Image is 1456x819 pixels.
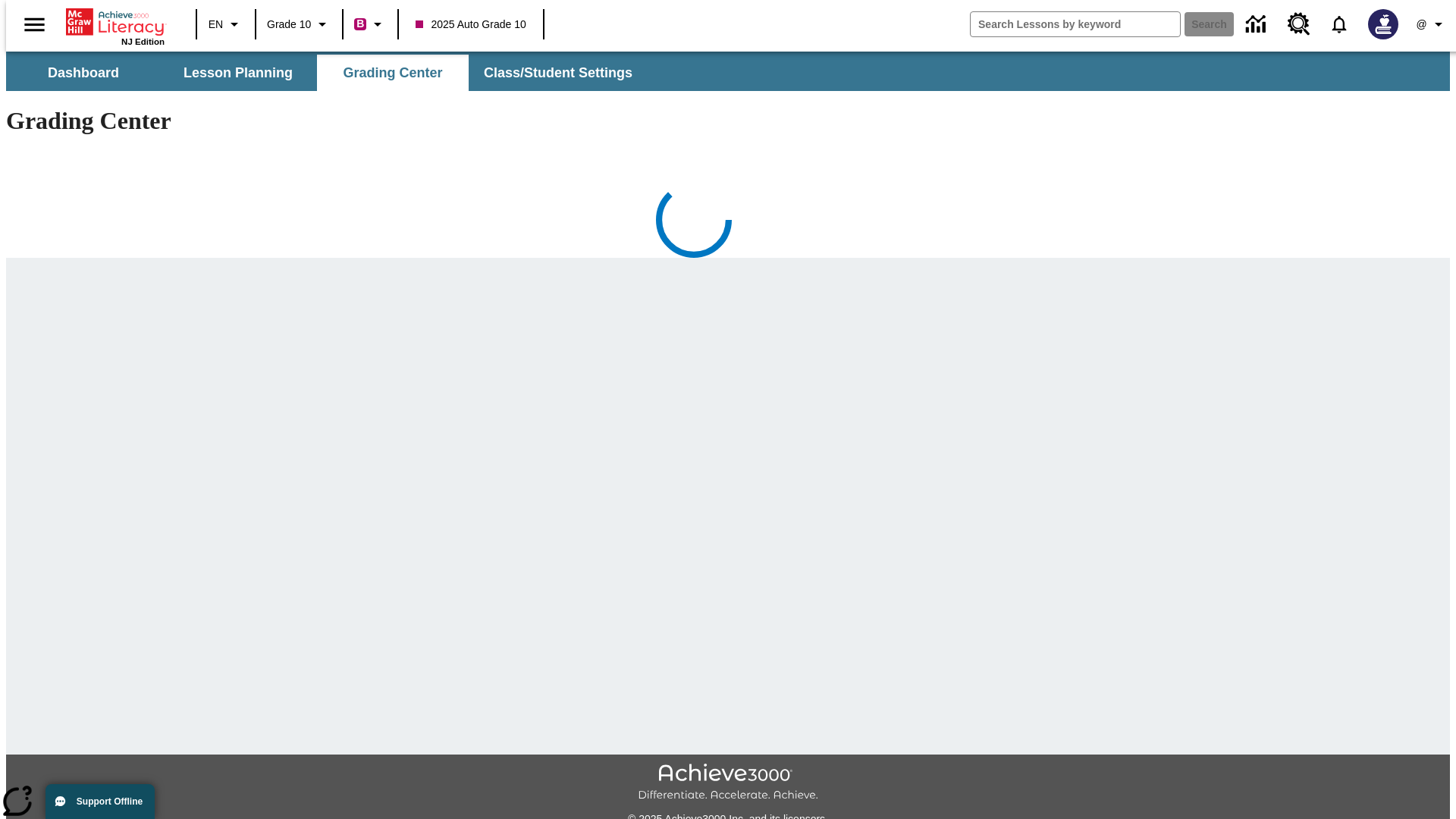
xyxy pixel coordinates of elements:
[6,52,1450,91] div: SubNavbar
[1237,4,1279,45] a: Data Center
[1368,9,1398,39] img: Avatar
[1359,5,1407,44] button: Select a new avatar
[261,11,337,38] button: Grade: Grade 10, Select a grade
[77,796,143,807] span: Support Offline
[971,12,1180,36] input: search field
[317,55,469,91] button: Grading Center
[162,55,314,91] button: Lesson Planning
[267,17,311,33] span: Grade 10
[8,55,159,91] button: Dashboard
[121,37,165,46] span: NJ Edition
[6,107,1450,135] h1: Grading Center
[356,14,364,33] span: B
[209,17,223,33] span: EN
[416,17,526,33] span: 2025 Auto Grade 10
[472,55,645,91] button: Class/Student Settings
[1319,5,1359,44] a: Notifications
[638,764,818,802] img: Achieve3000 Differentiate Accelerate Achieve
[1416,17,1426,33] span: @
[66,7,165,37] a: Home
[1279,4,1319,45] a: Resource Center, Will open in new tab
[6,55,646,91] div: SubNavbar
[1407,11,1456,38] button: Profile/Settings
[45,784,155,819] button: Support Offline
[348,11,393,38] button: Boost Class color is violet red. Change class color
[12,2,57,47] button: Open side menu
[66,5,165,46] div: Home
[202,11,250,38] button: Language: EN, Select a language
